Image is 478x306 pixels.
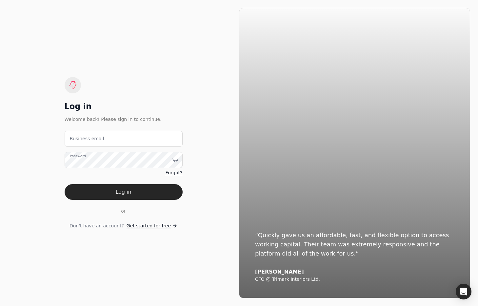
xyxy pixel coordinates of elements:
span: or [121,208,126,215]
div: CFO @ Trimark Interiors Ltd. [255,277,454,282]
div: [PERSON_NAME] [255,269,454,275]
div: Welcome back! Please sign in to continue. [65,116,183,123]
label: Password [70,153,86,159]
button: Log in [65,184,183,200]
a: Get started for free [127,222,177,229]
label: Business email [70,135,104,142]
div: “Quickly gave us an affordable, fast, and flexible option to access working capital. Their team w... [255,231,454,258]
div: Log in [65,101,183,112]
span: Don't have an account? [70,222,124,229]
div: Open Intercom Messenger [456,284,471,299]
a: Forgot? [165,169,182,176]
span: Get started for free [127,222,171,229]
